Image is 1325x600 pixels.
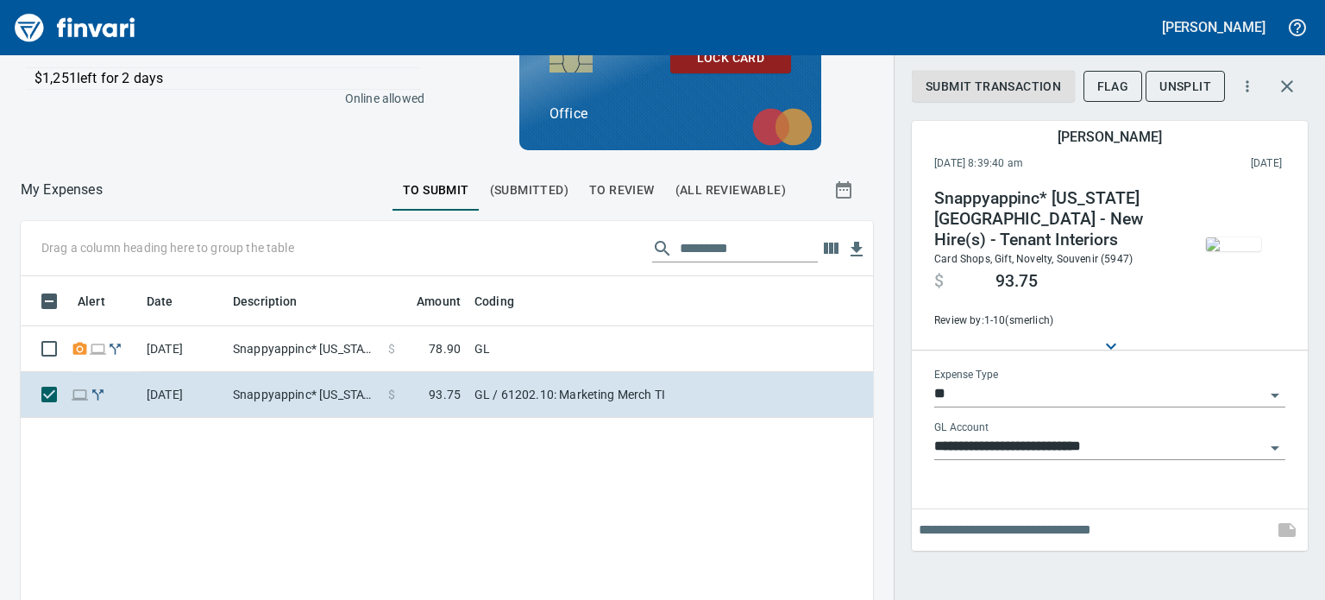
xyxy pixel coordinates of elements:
[1058,128,1161,146] h5: [PERSON_NAME]
[71,343,89,354] span: Receipt Required
[1266,66,1308,107] button: Close transaction
[226,372,381,418] td: Snappyappinc* [US_STATE] [GEOGRAPHIC_DATA] - New Hire(s) - Tenant Interiors
[474,291,537,312] span: Coding
[934,271,944,292] span: $
[388,386,395,403] span: $
[89,388,107,400] span: Split transaction
[226,326,381,372] td: Snappyappinc* [US_STATE] [GEOGRAPHIC_DATA] - [GEOGRAPHIC_DATA](s) - HR
[995,271,1038,292] span: 93.75
[89,343,107,354] span: Online transaction
[912,71,1075,103] button: Submit Transaction
[934,155,1137,173] span: [DATE] 8:39:40 am
[1266,509,1308,551] span: This records your note into the expense
[403,180,469,201] span: To Submit
[9,90,424,107] p: Online allowed
[1146,71,1225,103] button: Unsplit
[468,372,899,418] td: GL / 61202.10: Marketing Merch TI
[1097,76,1129,98] span: Flag
[417,291,461,312] span: Amount
[140,326,226,372] td: [DATE]
[934,370,998,381] label: Expense Type
[549,104,791,124] p: Office
[1083,71,1143,103] button: Flag
[147,291,173,312] span: Date
[1162,18,1265,36] h5: [PERSON_NAME]
[818,169,873,211] button: Show transactions within a particular date range
[589,180,655,201] span: To Review
[744,99,821,155] img: mastercard.svg
[474,291,514,312] span: Coding
[429,386,461,403] span: 93.75
[675,180,786,201] span: (All Reviewable)
[670,42,791,74] button: Lock Card
[429,340,461,357] span: 78.90
[934,188,1169,250] h4: Snappyappinc* [US_STATE] [GEOGRAPHIC_DATA] - New Hire(s) - Tenant Interiors
[21,180,103,200] nav: breadcrumb
[107,343,125,354] span: Split transaction
[1228,67,1266,105] button: More
[1158,14,1270,41] button: [PERSON_NAME]
[934,253,1133,265] span: Card Shops, Gift, Novelty, Souvenir (5947)
[1137,155,1282,173] span: This charge was settled by the merchant and appears on the 2025/09/06 statement.
[684,47,777,69] span: Lock Card
[388,340,395,357] span: $
[147,291,196,312] span: Date
[140,372,226,418] td: [DATE]
[41,239,294,256] p: Drag a column heading here to group the table
[1206,237,1261,251] img: receipts%2Fleopardo%2F2025-09-07%2FVoxBBRF0MOba8LwUyyAs8iaA0bC2__XamCWr2LuYU0ImcNnUSO.jpg
[233,291,320,312] span: Description
[1263,436,1287,460] button: Open
[78,291,128,312] span: Alert
[468,326,899,372] td: GL
[21,180,103,200] p: My Expenses
[926,76,1061,98] span: Submit Transaction
[1159,76,1211,98] span: Unsplit
[1263,383,1287,407] button: Open
[233,291,298,312] span: Description
[10,7,140,48] img: Finvari
[394,291,461,312] span: Amount
[934,423,989,433] label: GL Account
[490,180,568,201] span: (Submitted)
[35,68,421,89] p: $1,251 left for 2 days
[78,291,105,312] span: Alert
[71,388,89,400] span: Online transaction
[934,313,1169,330] span: Review by: 1-10 (smerlich)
